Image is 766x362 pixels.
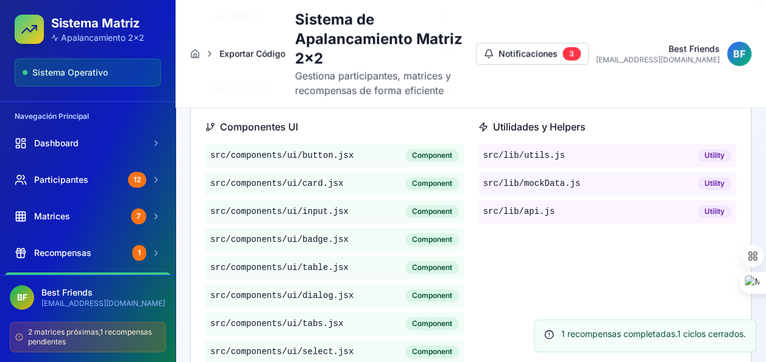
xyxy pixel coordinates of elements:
div: Component [405,261,459,274]
div: 3 [562,47,581,60]
span: B F [733,46,745,61]
span: src/components/ ui/input.jsx [210,205,349,218]
span: Participantes [34,174,88,186]
div: 7 [131,208,146,224]
div: Utility [698,177,731,190]
p: [EMAIL_ADDRESS][DOMAIN_NAME] [41,299,166,308]
span: src/lib/ utils.js [483,149,565,161]
p: Gestiona participantes, matrices y recompensas de forma eficiente [295,68,466,98]
span: src/components/ ui/table.jsx [210,261,349,274]
a: Recompensas1 [5,236,171,270]
span: src/components/ ui/tabs.jsx [210,318,343,330]
div: Utility [698,205,731,218]
a: Participantes12 [5,163,171,197]
p: Best Friends [596,43,720,55]
div: Component [405,345,459,358]
span: Recompensas [34,247,91,259]
h1: Sistema de Apalancamiento Matriz 2x2 [295,10,466,68]
button: Notificaciones3 [476,43,589,65]
h3: Utilidades y Helpers [478,119,737,134]
h2: Sistema Matriz [51,15,144,32]
p: Best Friends [41,286,166,299]
a: Exportar Código [5,272,171,307]
span: Matrices [34,210,70,222]
a: Dashboard [5,126,171,160]
div: 12 [128,172,146,188]
span: src/components/ ui/dialog.jsx [210,289,353,302]
div: Utility [698,149,731,162]
span: src/lib/ api.js [483,205,555,218]
div: Navegación Principal [5,107,171,126]
a: Matrices7 [5,199,171,233]
span: src/components/ ui/badge.jsx [210,233,349,246]
span: src/components/ ui/card.jsx [210,177,343,190]
h3: Componentes UI [205,119,464,134]
div: Component [405,205,459,218]
div: Component [405,177,459,190]
span: 2 matrices próximas , 1 recompensas pendientes [28,327,160,347]
div: 1 recompensas completadas. 1 ciclos cerrados. [544,328,746,340]
span: src/components/ ui/select.jsx [210,346,353,358]
div: Component [405,317,459,330]
div: Component [405,149,459,162]
span: src/lib/ mockData.js [483,177,581,190]
span: B F [17,291,27,303]
p: Apalancamiento 2x2 [51,32,144,44]
div: Component [405,289,459,302]
span: src/components/ ui/button.jsx [210,149,353,161]
span: Exportar Código [219,48,285,60]
div: 1 [132,245,146,261]
p: [EMAIL_ADDRESS][DOMAIN_NAME] [596,55,720,65]
span: Sistema Operativo [32,66,108,79]
div: Component [405,233,459,246]
span: Dashboard [34,137,79,149]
